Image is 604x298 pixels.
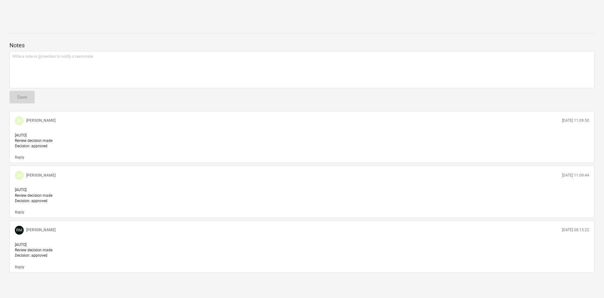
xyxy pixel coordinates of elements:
p: [DATE] 08:15:22 [562,227,589,233]
span: [AUTO] Review decision made Decision: approved [15,242,52,258]
button: Reply [15,265,24,270]
p: [PERSON_NAME] [26,118,56,123]
p: Notes [9,42,595,49]
span: [AUTO] Review decision made Decision: approved [15,133,52,148]
div: Rowan MacDonald [15,226,24,235]
span: JK [17,173,22,178]
span: JK [17,118,22,123]
div: John Keane [15,116,24,125]
span: [AUTO] Review decision made Decision: approved [15,188,52,203]
button: Reply [15,155,24,160]
span: RM [16,228,22,232]
div: John Keane [15,171,24,180]
p: [DATE] 11:09:50 [562,118,589,123]
button: Reply [15,210,24,215]
p: [PERSON_NAME] [26,173,56,178]
p: [DATE] 11:09:44 [562,173,589,178]
p: [PERSON_NAME] [26,227,56,233]
iframe: Chat Widget [572,268,604,298]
